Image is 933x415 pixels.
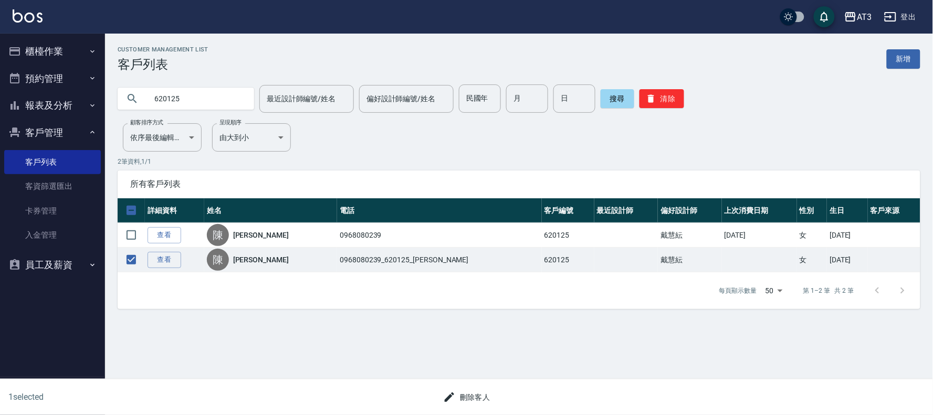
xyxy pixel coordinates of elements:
[857,10,872,24] div: AT3
[840,6,876,28] button: AT3
[594,198,658,223] th: 最近設計師
[4,251,101,279] button: 員工及薪資
[123,123,202,152] div: 依序最後編輯時間
[337,198,541,223] th: 電話
[797,223,827,248] td: 女
[722,198,797,223] th: 上次消費日期
[212,123,291,152] div: 由大到小
[118,157,920,166] p: 2 筆資料, 1 / 1
[233,254,289,265] a: [PERSON_NAME]
[439,388,495,407] button: 刪除客人
[4,223,101,247] a: 入金管理
[803,286,854,295] p: 第 1–2 筆 共 2 筆
[130,119,163,126] label: 顧客排序方式
[204,198,338,223] th: 姓名
[814,6,835,27] button: save
[233,230,289,240] a: [PERSON_NAME]
[827,248,867,272] td: [DATE]
[887,49,920,69] a: 新增
[337,248,541,272] td: 0968080239_620125_[PERSON_NAME]
[145,198,204,223] th: 詳細資料
[147,84,246,113] input: 搜尋關鍵字
[719,286,757,295] p: 每頁顯示數量
[4,119,101,146] button: 客戶管理
[827,198,867,223] th: 生日
[337,223,541,248] td: 0968080239
[219,119,242,126] label: 呈現順序
[118,57,208,72] h3: 客戶列表
[148,227,181,243] a: 查看
[207,249,229,271] div: 陳
[4,150,101,174] a: 客戶列表
[827,223,867,248] td: [DATE]
[640,89,684,108] button: 清除
[542,223,594,248] td: 620125
[118,46,208,53] h2: Customer Management List
[880,7,920,27] button: 登出
[8,390,231,403] h6: 1 selected
[797,198,827,223] th: 性別
[207,224,229,246] div: 陳
[4,65,101,92] button: 預約管理
[4,38,101,65] button: 櫃檯作業
[761,276,787,305] div: 50
[4,92,101,119] button: 報表及分析
[868,198,920,223] th: 客戶來源
[542,248,594,272] td: 620125
[148,252,181,268] a: 查看
[722,223,797,248] td: [DATE]
[601,89,634,108] button: 搜尋
[130,179,908,189] span: 所有客戶列表
[658,223,722,248] td: 戴慧紜
[797,248,827,272] td: 女
[13,9,43,23] img: Logo
[542,198,594,223] th: 客戶編號
[4,199,101,223] a: 卡券管理
[4,174,101,198] a: 客資篩選匯出
[658,248,722,272] td: 戴慧紜
[658,198,722,223] th: 偏好設計師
